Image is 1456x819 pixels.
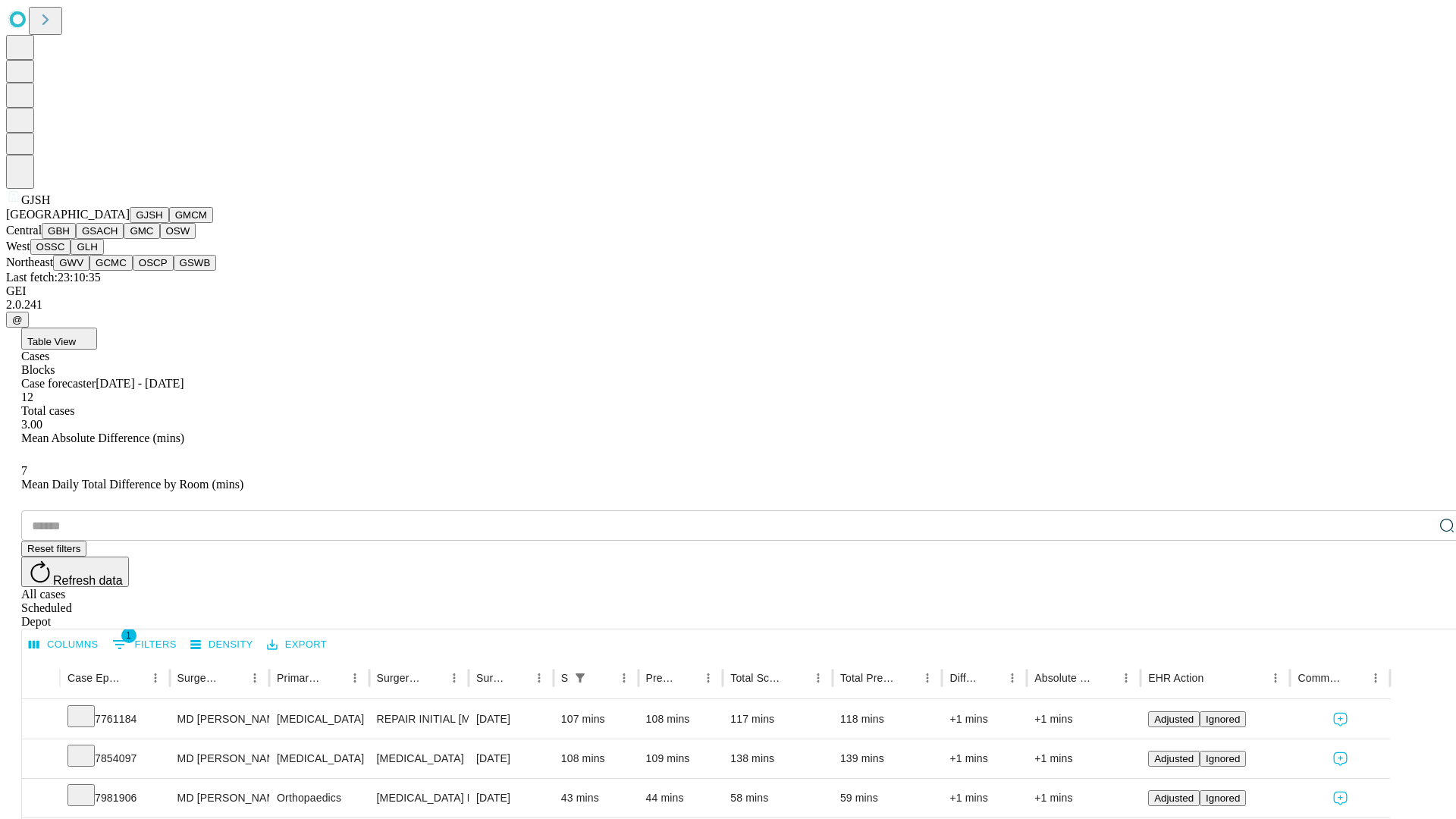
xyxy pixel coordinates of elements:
span: Central [6,224,42,237]
button: Sort [786,667,808,689]
button: GMCM [169,207,213,223]
div: [DATE] [476,700,546,739]
button: Menu [1116,667,1137,689]
button: GLH [71,239,103,255]
button: GSACH [76,223,124,239]
span: 7 [21,464,27,477]
button: Expand [30,746,52,773]
button: Show filters [108,632,180,657]
div: Case Epic Id [67,672,122,684]
div: [DATE] [476,779,546,817]
span: Ignored [1206,714,1240,725]
div: Orthopaedics [277,779,361,817]
button: Sort [676,667,698,689]
span: Adjusted [1154,714,1194,725]
div: 118 mins [840,700,935,739]
div: 7761184 [67,700,162,739]
div: [DATE] [476,739,546,778]
button: OSCP [133,255,174,271]
button: Table View [21,328,97,350]
button: Sort [124,667,145,689]
span: 3.00 [21,418,42,431]
button: Sort [323,667,344,689]
button: Menu [444,667,465,689]
span: Total cases [21,404,74,417]
span: Last fetch: 23:10:35 [6,271,101,284]
button: Adjusted [1148,711,1200,727]
div: EHR Action [1148,672,1203,684]
button: Menu [529,667,550,689]
button: Sort [981,667,1002,689]
button: Ignored [1200,751,1246,767]
button: Sort [223,667,244,689]
button: Sort [507,667,529,689]
div: 7981906 [67,779,162,817]
button: Menu [1002,667,1023,689]
div: Total Predicted Duration [840,672,895,684]
div: Surgery Date [476,672,506,684]
div: +1 mins [949,700,1019,739]
button: @ [6,312,29,328]
span: [GEOGRAPHIC_DATA] [6,208,130,221]
div: Total Scheduled Duration [730,672,785,684]
span: West [6,240,30,253]
div: 138 mins [730,739,825,778]
span: Mean Daily Total Difference by Room (mins) [21,478,243,491]
button: GSWB [174,255,217,271]
span: Case forecaster [21,377,96,390]
button: Menu [698,667,719,689]
div: 108 mins [646,700,716,739]
button: Menu [145,667,166,689]
div: Primary Service [277,672,321,684]
div: 139 mins [840,739,935,778]
div: [MEDICAL_DATA] [377,739,461,778]
div: GEI [6,284,1450,298]
button: Menu [808,667,829,689]
button: GWV [53,255,89,271]
span: Reset filters [27,543,80,554]
button: Menu [1365,667,1386,689]
button: GCMC [89,255,133,271]
span: Table View [27,336,76,347]
button: GBH [42,223,76,239]
div: REPAIR INITIAL [MEDICAL_DATA] REDUCIBLE AGE [DEMOGRAPHIC_DATA] OR MORE [377,700,461,739]
div: +1 mins [1034,779,1133,817]
button: Expand [30,786,52,812]
div: 44 mins [646,779,716,817]
div: 117 mins [730,700,825,739]
button: Menu [1265,667,1286,689]
button: Menu [613,667,635,689]
button: Refresh data [21,557,129,587]
div: 1 active filter [570,667,591,689]
div: Surgeon Name [177,672,221,684]
span: Adjusted [1154,753,1194,764]
div: 58 mins [730,779,825,817]
button: OSW [160,223,196,239]
button: Menu [344,667,366,689]
div: MD [PERSON_NAME] [177,739,262,778]
span: Ignored [1206,753,1240,764]
div: 59 mins [840,779,935,817]
button: Sort [422,667,444,689]
button: Menu [244,667,265,689]
div: [MEDICAL_DATA] [277,700,361,739]
div: [MEDICAL_DATA] [277,739,361,778]
button: Ignored [1200,790,1246,806]
div: Comments [1298,672,1341,684]
span: [DATE] - [DATE] [96,377,184,390]
span: 1 [121,628,136,643]
div: 2.0.241 [6,298,1450,312]
button: Sort [896,667,917,689]
button: Show filters [570,667,591,689]
div: 43 mins [561,779,631,817]
button: Menu [917,667,938,689]
span: Adjusted [1154,792,1194,804]
div: Scheduled In Room Duration [561,672,568,684]
div: 7854097 [67,739,162,778]
button: Adjusted [1148,751,1200,767]
span: 12 [21,391,33,403]
div: Predicted In Room Duration [646,672,676,684]
button: OSSC [30,239,71,255]
span: Ignored [1206,792,1240,804]
button: Select columns [25,633,102,657]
